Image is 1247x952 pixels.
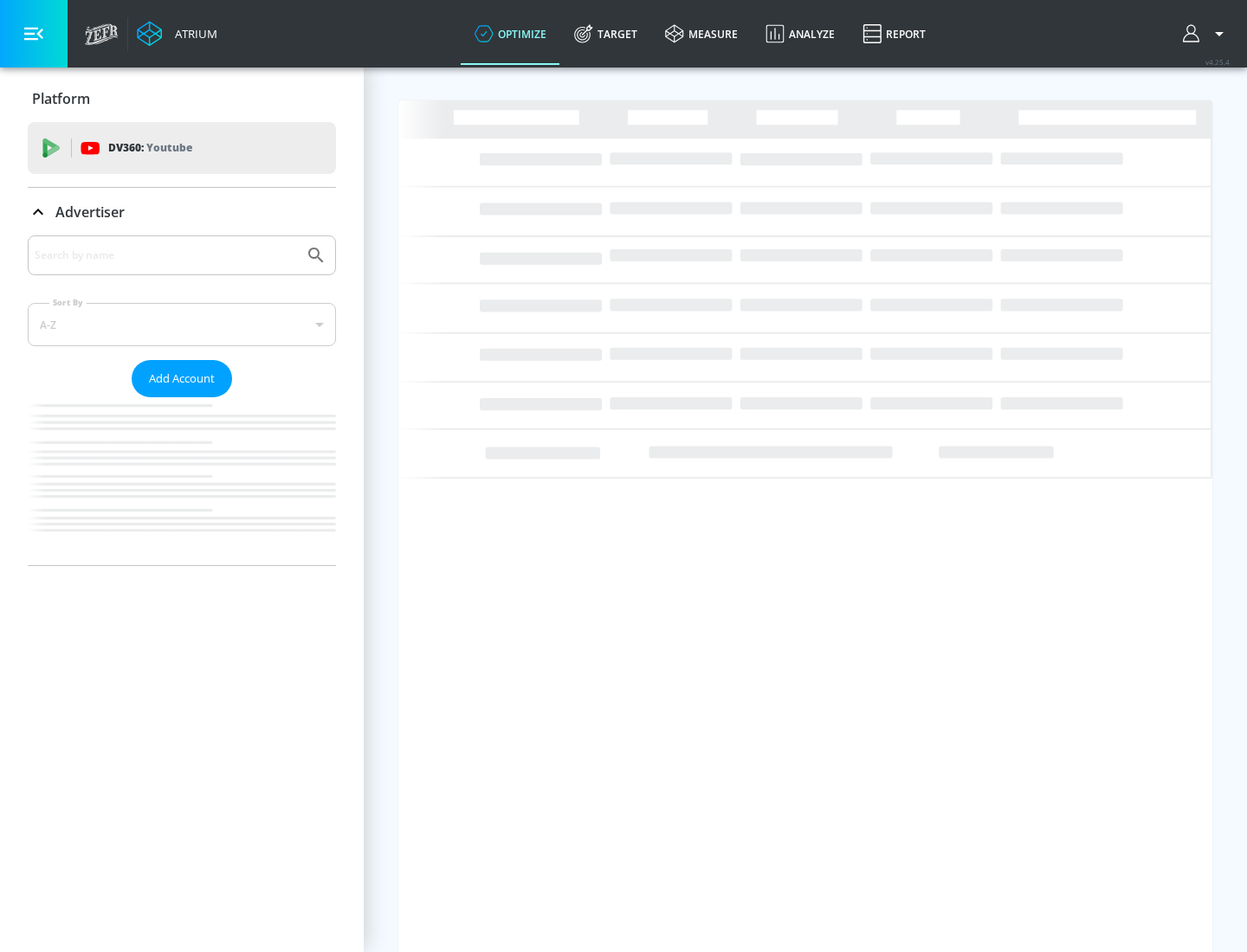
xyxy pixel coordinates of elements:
a: optimize [461,3,560,65]
a: Target [560,3,651,65]
span: Add Account [149,369,215,389]
div: Advertiser [28,188,336,236]
button: Add Account [132,360,232,397]
label: Sort By [49,297,87,308]
p: Youtube [146,138,192,157]
a: measure [651,3,752,65]
a: Atrium [137,21,217,47]
div: Advertiser [28,235,336,565]
a: Analyze [752,3,849,65]
span: v 4.25.4 [1205,57,1230,67]
div: DV360: Youtube [28,122,336,174]
a: Report [849,3,940,65]
p: DV360: [108,138,192,158]
div: A-Z [28,303,336,346]
nav: list of Advertiser [28,397,336,565]
div: Atrium [168,26,217,42]
div: Platform [28,74,336,123]
p: Platform [32,89,90,108]
input: Search by name [35,244,297,267]
p: Advertiser [55,203,125,222]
